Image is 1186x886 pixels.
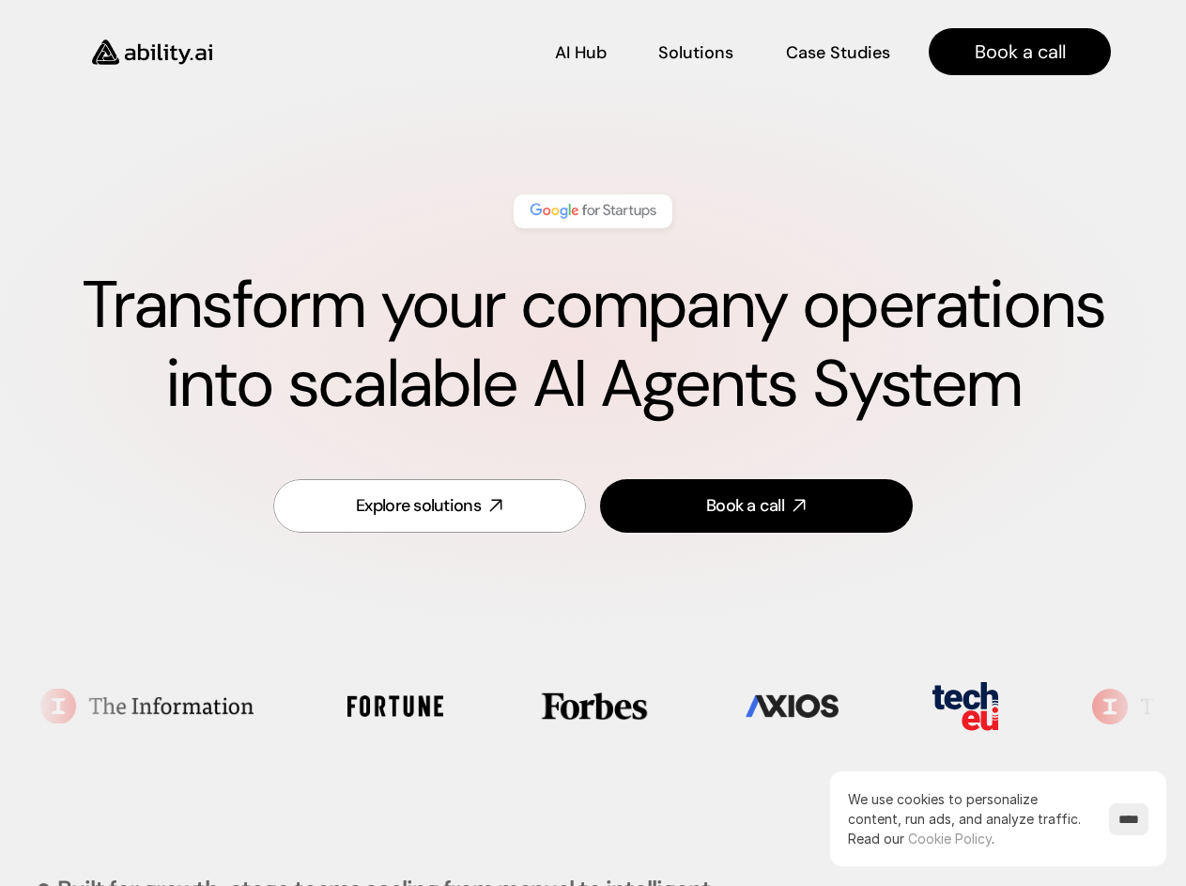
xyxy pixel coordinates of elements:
[273,479,586,533] a: Explore solutions
[75,266,1111,424] h1: Transform your company operations into scalable AI Agents System
[848,831,994,847] span: Read our .
[239,28,1111,75] nav: Main navigation
[929,28,1111,75] a: Book a call
[555,41,607,65] p: AI Hub
[555,36,607,69] a: AI Hub
[786,41,890,65] p: Case Studies
[975,39,1066,65] p: Book a call
[600,479,913,533] a: Book a call
[848,789,1090,848] p: We use cookies to personalize content, run ads, and analyze traffic.
[658,41,733,65] p: Solutions
[908,831,992,847] a: Cookie Policy
[706,494,784,518] div: Book a call
[356,494,481,518] div: Explore solutions
[785,36,891,69] a: Case Studies
[658,36,733,69] a: Solutions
